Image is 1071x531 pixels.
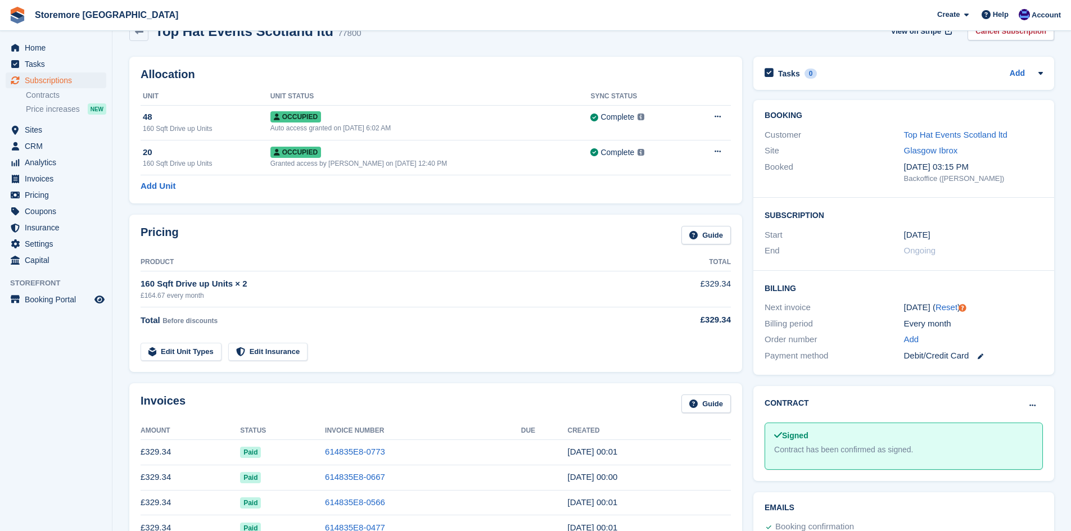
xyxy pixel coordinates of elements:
[6,56,106,72] a: menu
[26,103,106,115] a: Price increases NEW
[1032,10,1061,21] span: Account
[936,302,957,312] a: Reset
[568,497,618,507] time: 2025-07-31 23:01:09 UTC
[141,278,640,291] div: 160 Sqft Drive up Units × 2
[904,246,936,255] span: Ongoing
[270,123,591,133] div: Auto access granted on [DATE] 6:02 AM
[25,292,92,307] span: Booking Portal
[25,236,92,252] span: Settings
[957,303,968,313] div: Tooltip anchor
[141,291,640,301] div: £164.67 every month
[765,301,903,314] div: Next invoice
[765,229,903,242] div: Start
[765,333,903,346] div: Order number
[774,444,1033,456] div: Contract has been confirmed as signed.
[568,472,618,482] time: 2025-08-31 23:00:26 UTC
[25,220,92,235] span: Insurance
[270,158,591,169] div: Granted access by [PERSON_NAME] on [DATE] 12:40 PM
[141,68,731,81] h2: Allocation
[568,447,618,456] time: 2025-09-30 23:01:37 UTC
[26,90,106,101] a: Contracts
[141,315,160,325] span: Total
[681,226,731,244] a: Guide
[887,22,955,40] a: View on Stripe
[521,422,568,440] th: Due
[6,220,106,235] a: menu
[88,103,106,115] div: NEW
[325,497,385,507] a: 614835E8-0566
[765,129,903,142] div: Customer
[26,104,80,115] span: Price increases
[25,203,92,219] span: Coupons
[904,317,1043,330] div: Every month
[9,7,26,24] img: stora-icon-8386f47178a22dfd0bd8f6a31ec36ba5ce8667c1dd55bd0f319d3a0aa187defe.svg
[93,293,106,306] a: Preview store
[25,155,92,170] span: Analytics
[155,24,333,39] h2: Top Hat Events Scotland ltd
[6,171,106,187] a: menu
[141,343,222,361] a: Edit Unit Types
[143,124,270,134] div: 160 Sqft Drive up Units
[141,226,179,244] h2: Pricing
[993,9,1009,20] span: Help
[240,497,261,509] span: Paid
[6,203,106,219] a: menu
[270,88,591,106] th: Unit Status
[600,147,634,158] div: Complete
[891,26,941,37] span: View on Stripe
[1019,9,1030,20] img: Angela
[141,490,240,515] td: £329.34
[590,88,688,106] th: Sync Status
[765,111,1043,120] h2: Booking
[774,430,1033,442] div: Signed
[270,111,321,122] span: Occupied
[904,350,1043,362] div: Debit/Credit Card
[968,22,1054,40] a: Cancel Subscription
[765,244,903,257] div: End
[568,422,731,440] th: Created
[6,292,106,307] a: menu
[338,27,361,40] div: 77800
[25,122,92,138] span: Sites
[25,252,92,268] span: Capital
[640,314,731,326] div: £329.34
[240,472,261,483] span: Paid
[143,146,270,159] div: 20
[6,252,106,268] a: menu
[778,69,800,79] h2: Tasks
[30,6,183,24] a: Storemore [GEOGRAPHIC_DATA]
[240,447,261,458] span: Paid
[765,397,809,409] h2: Contract
[228,343,308,361] a: Edit Insurance
[25,72,92,88] span: Subscriptions
[904,161,1043,174] div: [DATE] 03:15 PM
[25,138,92,154] span: CRM
[765,350,903,362] div: Payment method
[6,187,106,203] a: menu
[904,229,930,242] time: 2025-03-31 23:00:00 UTC
[765,282,1043,293] h2: Billing
[904,333,919,346] a: Add
[6,236,106,252] a: menu
[765,209,1043,220] h2: Subscription
[904,146,958,155] a: Glasgow Ibrox
[141,465,240,490] td: £329.34
[25,56,92,72] span: Tasks
[638,114,644,120] img: icon-info-grey-7440780725fd019a000dd9b08b2336e03edf1995a4989e88bcd33f0948082b44.svg
[141,422,240,440] th: Amount
[325,422,521,440] th: Invoice Number
[904,173,1043,184] div: Backoffice ([PERSON_NAME])
[937,9,960,20] span: Create
[600,111,634,123] div: Complete
[640,253,731,271] th: Total
[640,271,731,307] td: £329.34
[6,122,106,138] a: menu
[240,422,325,440] th: Status
[765,161,903,184] div: Booked
[1010,67,1025,80] a: Add
[141,394,186,413] h2: Invoices
[143,158,270,169] div: 160 Sqft Drive up Units
[904,130,1007,139] a: Top Hat Events Scotland ltd
[6,72,106,88] a: menu
[270,147,321,158] span: Occupied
